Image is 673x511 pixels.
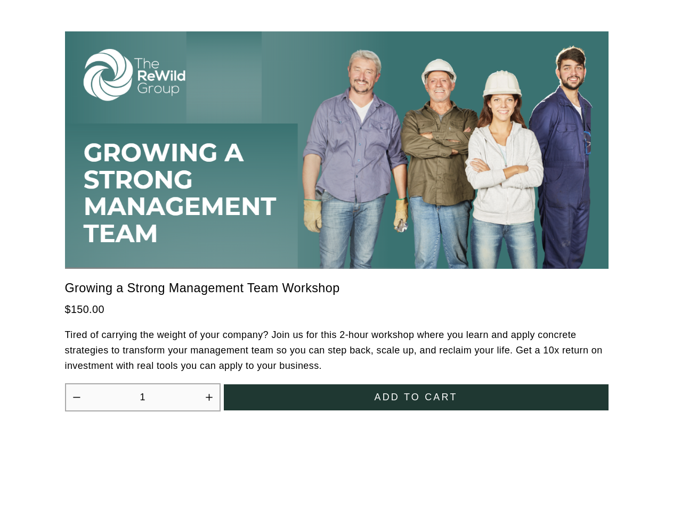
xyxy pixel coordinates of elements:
[65,31,609,269] img: Growing a Strong Management Team Workshop
[65,301,609,318] div: $150.00
[205,393,214,402] button: Increase quantity by 1
[65,327,609,373] p: Tired of carrying the weight of your company? Join us for this 2-hour workshop where you learn an...
[72,393,81,402] button: Decrease quantity by 1
[65,278,340,298] a: Growing a Strong Management Team Workshop
[65,383,221,412] div: Quantity
[374,392,457,403] span: Add to cart
[224,384,609,411] button: Add to cart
